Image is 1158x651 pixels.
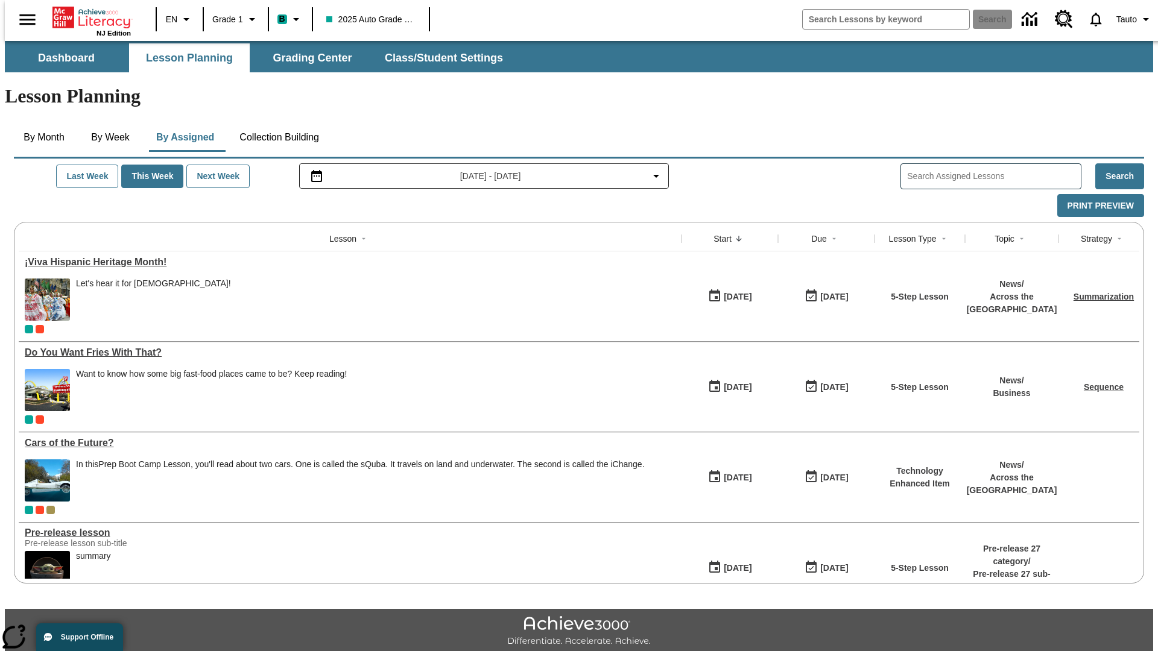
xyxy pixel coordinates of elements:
button: Sort [356,231,371,246]
button: 07/14/25: First time the lesson was available [704,376,756,398]
div: Start [713,233,732,245]
button: Last Week [56,165,118,188]
div: Current Class [25,506,33,514]
button: Print Preview [1057,194,1144,218]
a: Notifications [1080,4,1112,35]
button: This Week [121,165,183,188]
span: EN [166,13,177,26]
a: ¡Viva Hispanic Heritage Month! , Lessons [25,257,675,268]
button: Lesson Planning [129,43,250,72]
input: search field [803,10,969,29]
button: 07/01/25: First time the lesson was available [704,466,756,489]
div: summary [76,551,111,561]
p: Across the [GEOGRAPHIC_DATA] [967,291,1057,316]
div: [DATE] [724,380,751,395]
div: In this Prep Boot Camp Lesson, you'll read about two cars. One is called the sQuba. It travels on... [76,459,645,502]
div: Test 1 [36,506,44,514]
p: News / [967,459,1057,471]
button: 07/20/26: Last day the lesson can be accessed [800,376,852,398]
a: Sequence [1084,382,1124,392]
div: [DATE] [820,561,848,576]
a: Resource Center, Will open in new tab [1048,3,1080,36]
div: SubNavbar [5,41,1153,72]
button: 09/21/25: Last day the lesson can be accessed [800,285,852,308]
button: Language: EN, Select a language [160,8,199,30]
button: Grading Center [252,43,373,72]
button: Select the date range menu item [305,169,664,183]
div: Test 1 [36,415,44,424]
button: Boost Class color is teal. Change class color [273,8,308,30]
button: Profile/Settings [1112,8,1158,30]
div: [DATE] [820,289,848,304]
div: Cars of the Future? [25,438,675,448]
span: Grade 1 [212,13,243,26]
button: By Month [14,123,74,152]
a: Summarization [1074,292,1134,301]
div: Due [811,233,827,245]
button: Grade: Grade 1, Select a grade [207,8,264,30]
div: Lesson [329,233,356,245]
div: summary [76,551,111,593]
button: Sort [937,231,951,246]
span: 2025 Auto Grade 1 A [326,13,416,26]
p: Pre-release 27 category / [971,542,1052,568]
button: Sort [732,231,746,246]
img: A photograph of Hispanic women participating in a parade celebrating Hispanic culture. The women ... [25,278,70,321]
div: Lesson Type [888,233,936,245]
button: Class/Student Settings [375,43,513,72]
span: Test 1 [36,325,44,333]
p: Technology Enhanced Item [881,465,959,490]
button: Search [1095,163,1144,189]
img: High-tech automobile treading water. [25,459,70,502]
span: B [279,11,285,27]
input: Search Assigned Lessons [907,168,1081,185]
a: Pre-release lesson, Lessons [25,527,675,538]
div: In this [76,459,645,470]
p: Business [993,387,1030,400]
a: Data Center [1014,3,1048,36]
div: Do You Want Fries With That? [25,347,675,358]
button: Sort [827,231,841,246]
svg: Collapse Date Range Filter [649,169,663,183]
span: NJ Edition [96,30,131,37]
p: 5-Step Lesson [891,381,949,394]
button: By Assigned [147,123,224,152]
div: Let's hear it for Hispanic Americans! [76,278,231,321]
div: Want to know how some big fast-food places came to be? Keep reading! [76,369,347,379]
div: Topic [995,233,1014,245]
div: Pre-release lesson [25,527,675,538]
span: Support Offline [61,633,113,641]
img: One of the first McDonald's stores, with the iconic red sign and golden arches. [25,369,70,411]
div: ¡Viva Hispanic Heritage Month! [25,257,675,268]
a: Do You Want Fries With That?, Lessons [25,347,675,358]
div: 2025 Auto Grade 1 [46,506,55,514]
button: 01/22/25: First time the lesson was available [704,556,756,579]
div: SubNavbar [5,43,514,72]
div: Current Class [25,415,33,424]
div: [DATE] [724,561,751,576]
span: Tauto [1116,13,1137,26]
p: 5-Step Lesson [891,562,949,574]
button: 01/25/26: Last day the lesson can be accessed [800,556,852,579]
button: Dashboard [6,43,127,72]
button: Sort [1014,231,1029,246]
a: Home [52,5,131,30]
div: [DATE] [724,289,751,304]
div: Want to know how some big fast-food places came to be? Keep reading! [76,369,347,411]
button: Collection Building [230,123,329,152]
p: 5-Step Lesson [891,291,949,303]
img: hero alt text [25,551,70,593]
div: Strategy [1081,233,1112,245]
testabrev: Prep Boot Camp Lesson, you'll read about two cars. One is called the sQuba. It travels on land an... [98,459,644,469]
div: [DATE] [820,470,848,485]
button: 09/15/25: First time the lesson was available [704,285,756,308]
p: News / [967,278,1057,291]
button: 08/01/26: Last day the lesson can be accessed [800,466,852,489]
